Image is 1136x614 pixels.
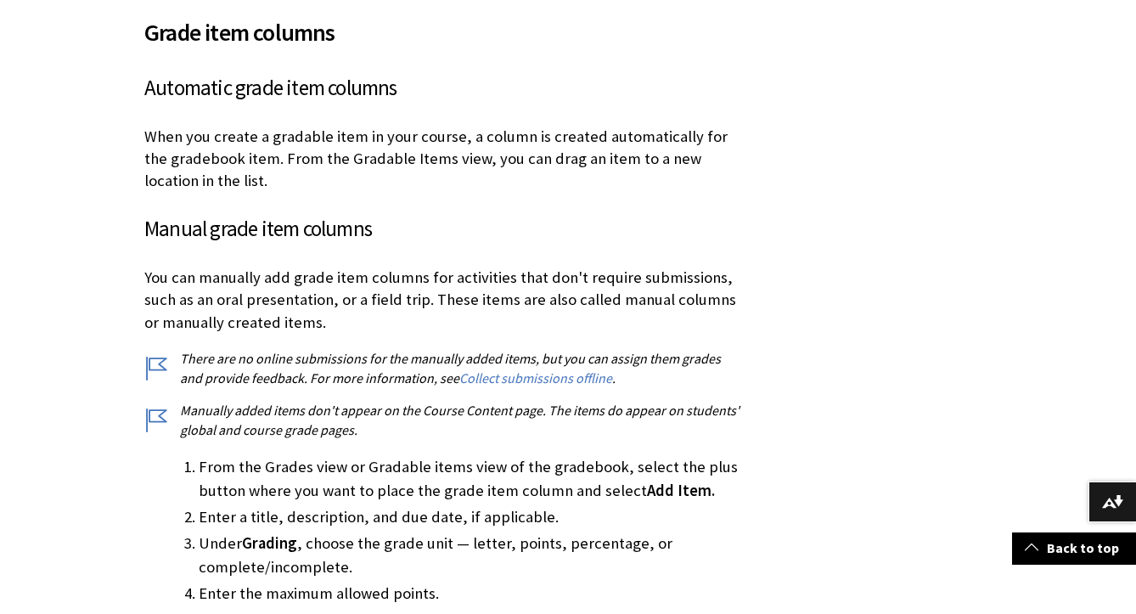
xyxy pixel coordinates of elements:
li: Under , choose the grade unit — letter, points, percentage, or complete/incomplete. [199,532,740,579]
li: From the Grades view or Gradable items view of the gradebook, select the plus button where you wa... [199,455,740,503]
h3: Automatic grade item columns [144,72,740,104]
li: Enter a title, description, and due date, if applicable. [199,505,740,529]
h3: Manual grade item columns [144,213,740,245]
span: Add Item. [647,481,715,500]
p: There are no online submissions for the manually added items, but you can assign them grades and ... [144,349,740,387]
span: Grading [242,533,297,553]
a: Back to top [1012,532,1136,564]
p: Manually added items don't appear on the Course Content page. The items do appear on students' gl... [144,401,740,439]
span: Grade item columns [144,14,740,50]
p: You can manually add grade item columns for activities that don't require submissions, such as an... [144,267,740,334]
a: Collect submissions offline [459,369,612,387]
li: Enter the maximum allowed points. [199,582,740,606]
p: When you create a gradable item in your course, a column is created automatically for the gradebo... [144,126,740,193]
